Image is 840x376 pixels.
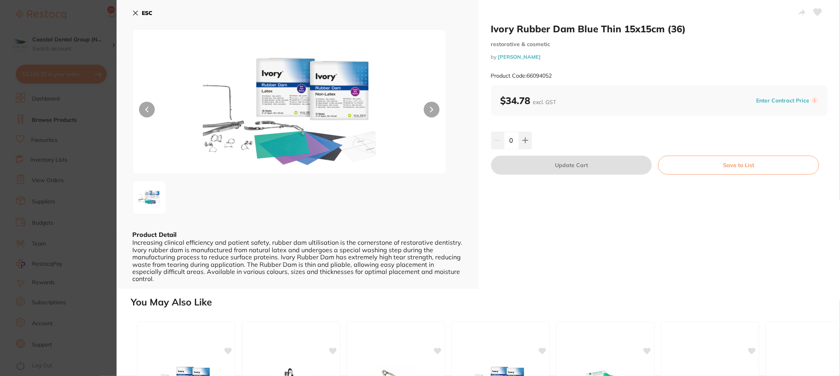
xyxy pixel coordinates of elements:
h2: You May Also Like [131,297,837,308]
small: by [491,54,828,60]
button: Update Cart [491,156,652,175]
button: ESC [132,6,152,20]
small: Product Code: 66094052 [491,73,552,79]
img: LTM2MGgtcG5n [195,49,383,174]
b: $34.78 [501,95,556,106]
b: Product Detail [132,231,176,238]
small: restorative & cosmetic [491,41,828,48]
button: Save to List [658,156,819,175]
button: Enter Contract Price [754,97,812,104]
span: excl. GST [533,99,556,106]
a: [PERSON_NAME] [498,54,541,60]
label: i [812,97,818,104]
b: ESC [142,9,152,17]
div: Increasing clinical efficiency and patient safety, rubber dam ultilisation is the cornerstone of ... [132,239,463,282]
img: LTM2MGgtcG5n [135,186,163,208]
h2: Ivory Rubber Dam Blue Thin 15x15cm (36) [491,23,828,35]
